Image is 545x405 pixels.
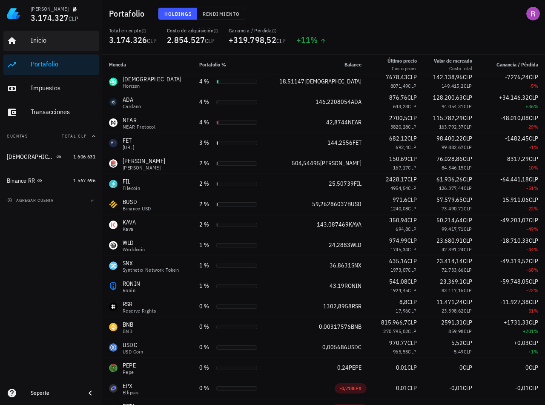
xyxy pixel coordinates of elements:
[529,257,538,265] span: CLP
[464,287,472,293] span: CLP
[407,237,417,244] span: CLP
[102,55,192,75] th: Moneda
[408,185,416,191] span: CLP
[109,139,118,147] div: FET-icon
[317,221,349,228] span: 143,087469
[109,323,118,331] div: BNB-icon
[529,114,538,122] span: CLP
[109,180,118,188] div: FIL-icon
[109,27,157,34] div: Total en cripto
[123,300,156,308] div: RSR
[393,103,408,109] span: 643,23
[529,298,538,306] span: CLP
[123,206,151,211] div: Binance USD
[486,225,538,233] div: -49
[389,257,407,265] span: 635,16
[296,36,327,44] div: +11
[396,144,408,150] span: 692,4
[350,241,361,249] span: WLD
[123,329,134,334] div: BNB
[529,319,538,326] span: CLP
[534,267,538,273] span: %
[515,384,529,392] span: -0,01
[505,135,529,142] span: -1482,45
[408,124,416,130] span: CLP
[304,78,361,85] span: [DEMOGRAPHIC_DATA]
[408,246,416,253] span: CLP
[407,196,417,204] span: CLP
[389,135,407,142] span: 682,12
[442,287,464,293] span: 83.117,15
[109,7,148,20] h1: Portafolio
[158,8,198,20] button: Holdings
[504,319,529,326] span: +1731,33
[31,108,95,116] div: Transacciones
[390,246,408,253] span: 1745,34
[387,57,417,65] div: Último precio
[441,319,463,326] span: 2591,31
[390,287,408,293] span: 1924,45
[534,246,538,253] span: %
[500,175,529,183] span: -64.441,18
[164,11,192,17] span: Holdings
[7,177,35,184] div: Binance RR
[123,259,179,267] div: SNX
[486,204,538,213] div: -22
[529,237,538,244] span: CLP
[123,288,140,293] div: Ronin
[319,323,351,330] span: 0,00317576
[31,6,69,12] div: [PERSON_NAME]
[500,298,529,306] span: -11.927,38
[500,257,529,265] span: -49.319,52
[464,246,472,253] span: CLP
[316,98,351,106] span: 146,2208054
[109,98,118,106] div: ADA-icon
[389,339,407,347] span: 970,77
[463,278,472,285] span: CLP
[525,364,529,371] span: 0
[147,37,157,45] span: CLP
[5,196,57,204] button: agregar cuenta
[408,267,416,273] span: CLP
[3,55,99,75] a: Portafolio
[3,102,99,123] a: Transacciones
[3,31,99,51] a: Inicio
[352,302,361,310] span: RSR
[199,322,213,331] div: 0 %
[436,216,463,224] span: 50.214,64
[344,61,361,68] span: Balance
[197,8,245,20] button: Rendimiento
[390,205,408,212] span: 1240,08
[351,98,361,106] span: ADA
[464,267,472,273] span: CLP
[500,196,529,204] span: -15.911,06
[514,339,529,347] span: +0,03
[534,287,538,293] span: %
[464,164,472,171] span: CLP
[463,175,472,183] span: CLP
[440,278,463,285] span: 23.369,1
[463,237,472,244] span: CLP
[486,327,538,336] div: +201
[408,103,416,109] span: CLP
[500,216,529,224] span: -49.203,07
[292,159,320,167] span: 504,54495
[500,237,529,244] span: -18.710,33
[463,135,472,142] span: CLP
[529,94,538,101] span: CLP
[109,159,118,168] div: JOE-icon
[123,124,155,129] div: NEAR Protocol
[329,180,354,187] span: 25,50739
[326,118,348,126] span: 42,8744
[407,298,417,306] span: CLP
[123,165,165,170] div: [PERSON_NAME]
[199,159,213,168] div: 2 %
[109,282,118,290] div: RONIN-icon
[442,164,464,171] span: 84.346,15
[347,200,361,208] span: BUSD
[407,114,417,122] span: CLP
[279,78,304,85] span: 18,51147
[3,78,99,99] a: Impuestos
[486,245,538,254] div: -44
[9,198,54,203] span: agregar cuenta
